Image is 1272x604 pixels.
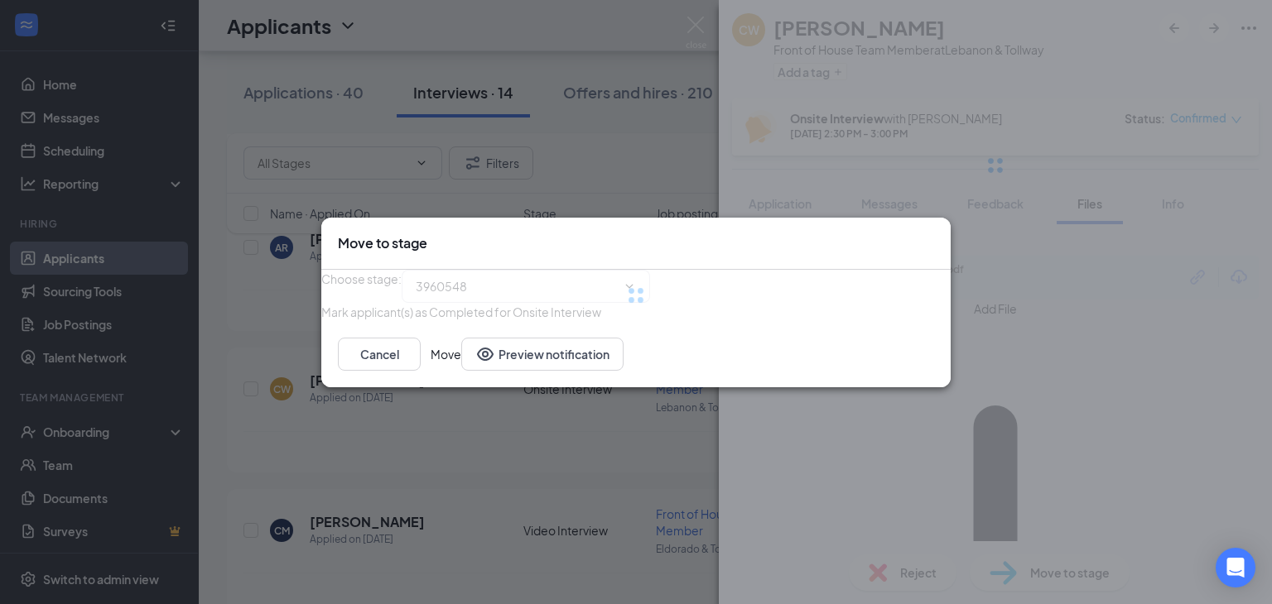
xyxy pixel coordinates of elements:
[431,338,461,371] button: Move
[338,338,421,371] button: Cancel
[338,234,427,252] h3: Move to stage
[461,338,624,371] button: Preview notificationEye
[475,344,495,364] svg: Eye
[1216,548,1255,587] div: Open Intercom Messenger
